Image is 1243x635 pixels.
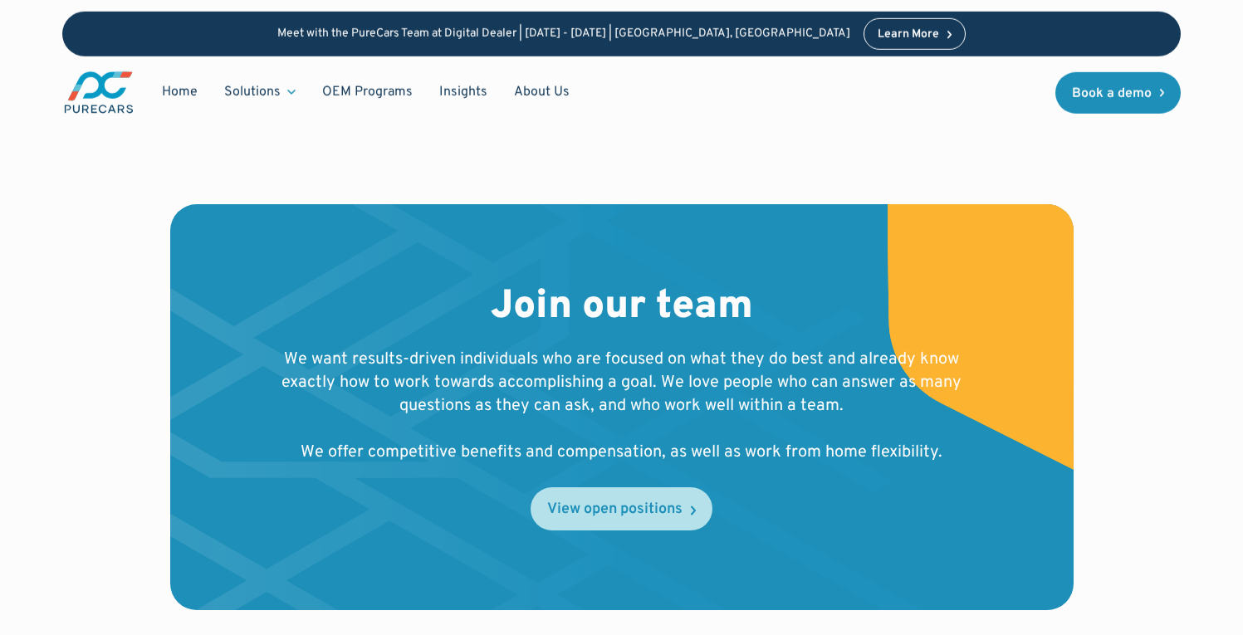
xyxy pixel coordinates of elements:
[864,18,967,50] a: Learn More
[62,70,135,115] img: purecars logo
[1055,71,1182,113] a: Book a demo
[224,83,281,101] div: Solutions
[1072,86,1152,100] div: Book a demo
[62,70,135,115] a: main
[531,487,712,530] a: View open positions
[491,284,753,332] h2: Join our team
[426,76,501,108] a: Insights
[149,76,211,108] a: Home
[277,27,850,41] p: Meet with the PureCars Team at Digital Dealer | [DATE] - [DATE] | [GEOGRAPHIC_DATA], [GEOGRAPHIC_...
[547,502,683,517] div: View open positions
[211,76,309,108] div: Solutions
[878,29,939,41] div: Learn More
[501,76,583,108] a: About Us
[309,76,426,108] a: OEM Programs
[276,348,967,464] p: We want results-driven individuals who are focused on what they do best and already know exactly ...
